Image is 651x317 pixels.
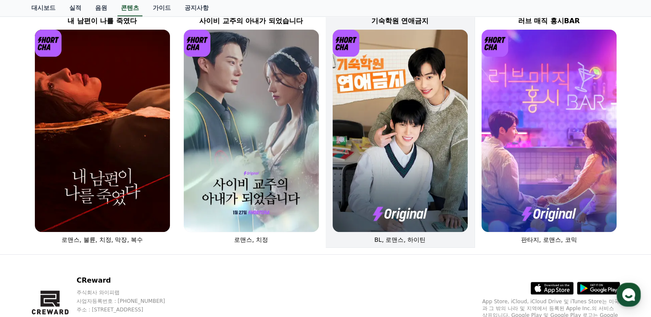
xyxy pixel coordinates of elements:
[184,30,211,57] img: [object Object] Logo
[62,236,143,243] span: 로맨스, 불륜, 치정, 막장, 복수
[481,30,509,57] img: [object Object] Logo
[28,0,177,251] a: [숏챠 오리지널] 내 남편이 나를 죽였다 내 남편이 나를 죽였다 [object Object] Logo 로맨스, 불륜, 치정, 막장, 복수
[177,16,326,26] h2: 사이비 교주의 아내가 되었습니다
[111,246,165,267] a: 설정
[77,298,182,305] p: 사업자등록번호 : [PHONE_NUMBER]
[133,259,143,265] span: 설정
[184,30,319,232] img: 사이비 교주의 아내가 되었습니다
[77,275,182,286] p: CReward
[35,30,62,57] img: [object Object] Logo
[481,30,617,232] img: 러브 매직 홍시BAR
[333,30,360,57] img: [object Object] Logo
[234,236,268,243] span: 로맨스, 치정
[475,16,623,26] h2: 러브 매직 홍시BAR
[27,259,32,265] span: 홈
[28,16,177,26] h2: 내 남편이 나를 죽였다
[374,236,426,243] span: BL, 로맨스, 하이틴
[177,0,326,251] a: [숏챠 오리지널] 사이비 교주의 아내가 되었습니다 사이비 교주의 아내가 되었습니다 [object Object] Logo 로맨스, 치정
[77,306,182,313] p: 주소 : [STREET_ADDRESS]
[57,246,111,267] a: 대화
[77,289,182,296] p: 주식회사 와이피랩
[326,0,475,251] a: [숏챠 오리지널] 기숙학원 연애금지 기숙학원 연애금지 [object Object] Logo BL, 로맨스, 하이틴
[326,16,475,26] h2: 기숙학원 연애금지
[3,246,57,267] a: 홈
[333,30,468,232] img: 기숙학원 연애금지
[79,259,89,266] span: 대화
[521,236,577,243] span: 판타지, 로맨스, 코믹
[35,30,170,232] img: 내 남편이 나를 죽였다
[475,0,623,251] a: [숏챠 오리지널] 러브 매직 홍시BAR 러브 매직 홍시BAR [object Object] Logo 판타지, 로맨스, 코믹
